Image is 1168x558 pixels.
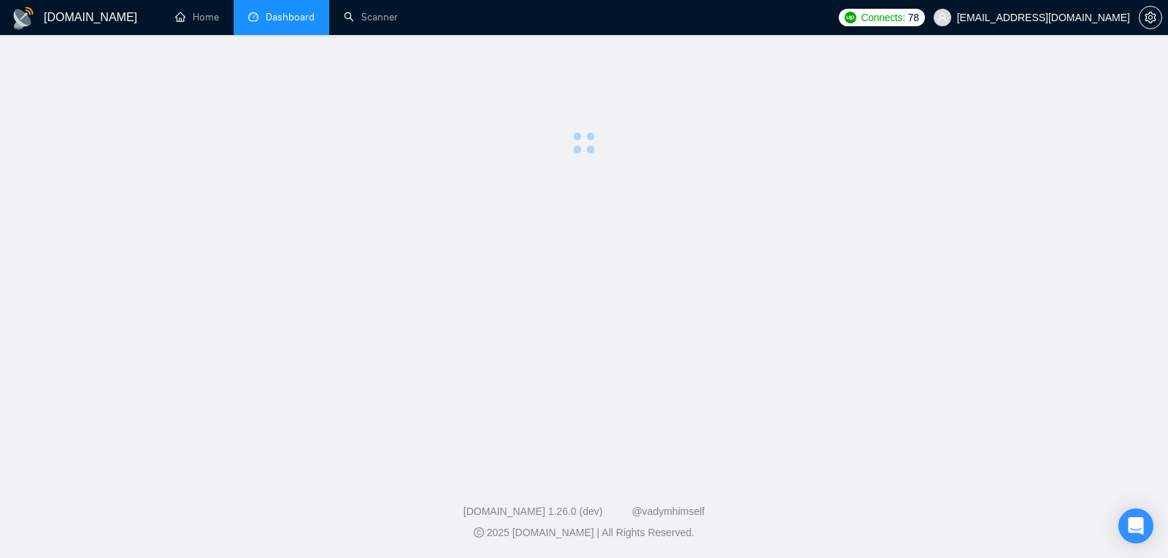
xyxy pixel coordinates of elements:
[908,9,919,26] span: 78
[12,7,35,30] img: logo
[1118,508,1153,543] div: Open Intercom Messenger
[845,12,856,23] img: upwork-logo.png
[937,12,948,23] span: user
[12,525,1156,540] div: 2025 [DOMAIN_NAME] | All Rights Reserved.
[1140,12,1161,23] span: setting
[861,9,904,26] span: Connects:
[1139,6,1162,29] button: setting
[175,11,219,23] a: homeHome
[474,527,484,538] span: copyright
[344,11,398,23] a: searchScanner
[1139,12,1162,23] a: setting
[248,12,258,22] span: dashboard
[266,11,315,23] span: Dashboard
[464,505,603,517] a: [DOMAIN_NAME] 1.26.0 (dev)
[631,505,704,517] a: @vadymhimself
